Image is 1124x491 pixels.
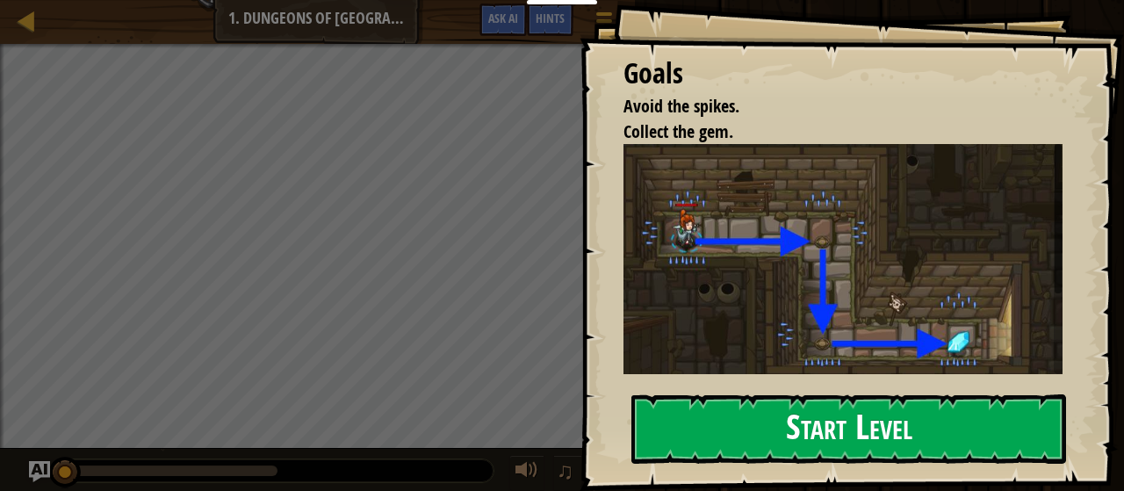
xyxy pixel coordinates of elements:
[29,461,50,482] button: Ask AI
[553,455,583,491] button: ♫
[536,10,565,26] span: Hints
[623,119,733,143] span: Collect the gem.
[557,458,574,484] span: ♫
[623,144,1076,376] img: Dungeons of kithgard
[602,94,1058,119] li: Avoid the spikes.
[602,119,1058,145] li: Collect the gem.
[623,94,739,118] span: Avoid the spikes.
[631,394,1066,464] button: Start Level
[623,54,1063,94] div: Goals
[479,4,527,36] button: Ask AI
[488,10,518,26] span: Ask AI
[509,455,544,491] button: Adjust volume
